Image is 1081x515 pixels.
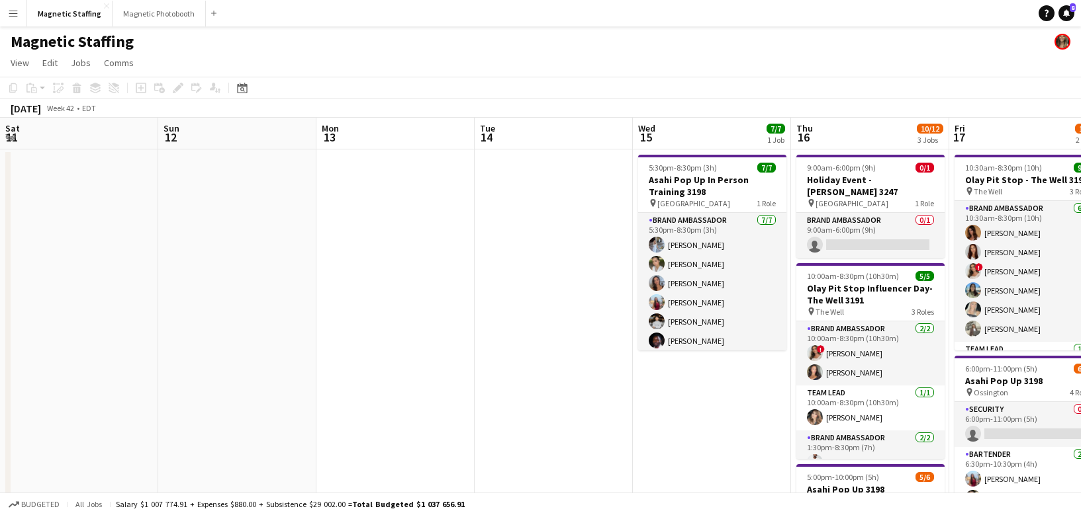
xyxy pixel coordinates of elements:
span: 0/1 [916,163,934,173]
span: Wed [638,122,655,134]
span: 13 [320,130,339,145]
span: [GEOGRAPHIC_DATA] [657,198,730,208]
span: Total Budgeted $1 037 656.91 [352,499,465,509]
span: View [11,57,29,69]
span: 7/7 [767,124,785,134]
app-card-role: Team Lead1/110:00am-8:30pm (10h30m)[PERSON_NAME] [796,385,945,430]
span: Fri [955,122,965,134]
span: Week 42 [44,103,77,113]
span: Sat [5,122,20,134]
span: Sun [164,122,179,134]
span: 5:00pm-10:00pm (5h) [807,472,879,482]
span: 12 [162,130,179,145]
a: Jobs [66,54,96,71]
span: 5/6 [916,472,934,482]
app-card-role: Brand Ambassador2/210:00am-8:30pm (10h30m)![PERSON_NAME][PERSON_NAME] [796,321,945,385]
span: 10/12 [917,124,943,134]
app-card-role: Brand Ambassador7/75:30pm-8:30pm (3h)[PERSON_NAME][PERSON_NAME][PERSON_NAME][PERSON_NAME][PERSON_... [638,213,786,373]
span: [GEOGRAPHIC_DATA] [816,198,888,208]
span: 3 Roles [912,307,934,317]
button: Budgeted [7,497,62,512]
div: EDT [82,103,96,113]
span: Mon [322,122,339,134]
app-card-role: Brand Ambassador2/21:30pm-8:30pm (7h)[PERSON_NAME] [796,430,945,495]
span: 16 [794,130,813,145]
span: 15 [636,130,655,145]
a: Comms [99,54,139,71]
app-card-role: Brand Ambassador0/19:00am-6:00pm (9h) [796,213,945,258]
span: Ossington [974,387,1008,397]
span: The Well [974,186,1002,196]
a: Edit [37,54,63,71]
a: View [5,54,34,71]
span: Tue [480,122,495,134]
button: Magnetic Staffing [27,1,113,26]
span: 1 Role [757,198,776,208]
span: 7/7 [757,163,776,173]
span: 8 [1070,3,1076,12]
div: 1 Job [767,135,784,145]
span: Comms [104,57,134,69]
span: All jobs [73,499,105,509]
span: 10:00am-8:30pm (10h30m) [807,271,899,281]
span: 6:00pm-11:00pm (5h) [965,364,1037,374]
app-job-card: 5:30pm-8:30pm (3h)7/7Asahi Pop Up In Person Training 3198 [GEOGRAPHIC_DATA]1 RoleBrand Ambassador... [638,155,786,350]
span: Edit [42,57,58,69]
h3: Asahi Pop Up In Person Training 3198 [638,174,786,198]
span: 17 [953,130,965,145]
span: 9:00am-6:00pm (9h) [807,163,876,173]
app-user-avatar: Bianca Fantauzzi [1055,34,1070,50]
span: Jobs [71,57,91,69]
span: 5/5 [916,271,934,281]
app-job-card: 10:00am-8:30pm (10h30m)5/5Olay Pit Stop Influencer Day- The Well 3191 The Well3 RolesBrand Ambass... [796,263,945,459]
span: Thu [796,122,813,134]
h3: Asahi Pop Up 3198 [796,483,945,495]
a: 8 [1058,5,1074,21]
span: ! [975,263,983,271]
span: ! [817,345,825,353]
span: 10:30am-8:30pm (10h) [965,163,1042,173]
div: [DATE] [11,102,41,115]
span: 1 Role [915,198,934,208]
button: Magnetic Photobooth [113,1,206,26]
h3: Holiday Event - [PERSON_NAME] 3247 [796,174,945,198]
div: 3 Jobs [917,135,943,145]
span: 14 [478,130,495,145]
span: The Well [816,307,844,317]
span: Budgeted [21,500,60,509]
div: Salary $1 007 774.91 + Expenses $880.00 + Subsistence $29 002.00 = [116,499,465,509]
app-job-card: 9:00am-6:00pm (9h)0/1Holiday Event - [PERSON_NAME] 3247 [GEOGRAPHIC_DATA]1 RoleBrand Ambassador0/... [796,155,945,258]
span: 5:30pm-8:30pm (3h) [649,163,717,173]
h1: Magnetic Staffing [11,32,134,52]
span: 11 [3,130,20,145]
h3: Olay Pit Stop Influencer Day- The Well 3191 [796,282,945,306]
